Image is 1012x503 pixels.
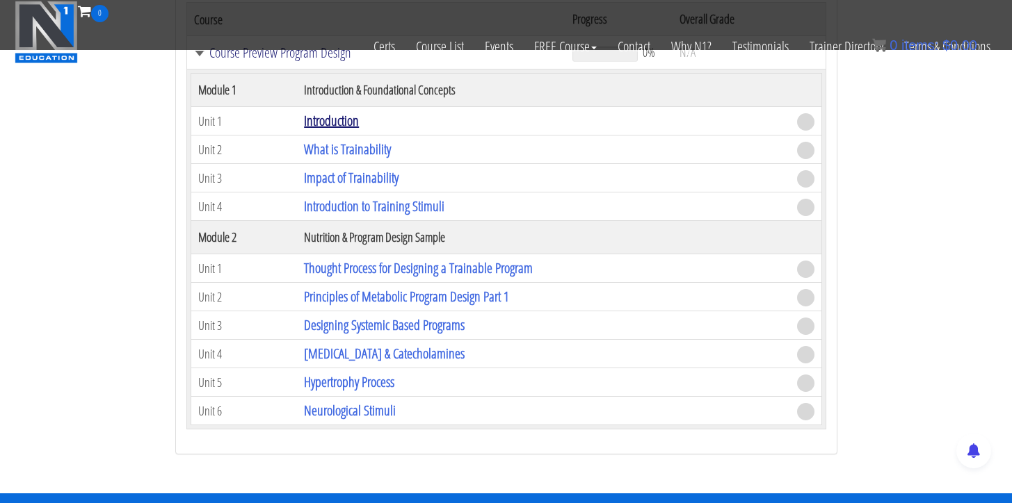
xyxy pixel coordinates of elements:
[304,372,394,391] a: Hypertrophy Process
[191,192,297,221] td: Unit 4
[607,22,661,71] a: Contact
[15,1,78,63] img: n1-education
[78,1,109,20] a: 0
[304,287,509,306] a: Principles of Metabolic Program Design Part 1
[722,22,799,71] a: Testimonials
[890,38,897,53] span: 0
[191,368,297,397] td: Unit 5
[661,22,722,71] a: Why N1?
[304,168,399,187] a: Impact of Trainability
[304,111,359,130] a: Introduction
[191,311,297,340] td: Unit 3
[405,22,474,71] a: Course List
[304,258,533,277] a: Thought Process for Designing a Trainable Program
[304,401,396,420] a: Neurological Stimuli
[297,221,789,254] th: Nutrition & Program Design Sample
[191,254,297,283] td: Unit 1
[191,135,297,164] td: Unit 2
[304,197,444,215] a: Introduction to Training Stimuli
[894,22,1001,71] a: Terms & Conditions
[191,164,297,192] td: Unit 3
[942,38,977,53] bdi: 0.00
[304,140,391,158] a: What is Trainability
[304,315,465,334] a: Designing Systemic Based Programs
[297,74,789,107] th: Introduction & Foundational Concepts
[942,38,950,53] span: $
[901,38,938,53] span: items:
[474,22,524,71] a: Events
[524,22,607,71] a: FREE Course
[872,38,977,53] a: 0 items: $0.00
[304,344,465,363] a: [MEDICAL_DATA] & Catecholamines
[363,22,405,71] a: Certs
[91,5,109,22] span: 0
[191,221,297,254] th: Module 2
[191,74,297,107] th: Module 1
[191,107,297,135] td: Unit 1
[191,397,297,425] td: Unit 6
[799,22,894,71] a: Trainer Directory
[191,283,297,311] td: Unit 2
[191,340,297,368] td: Unit 4
[872,38,886,52] img: icon11.png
